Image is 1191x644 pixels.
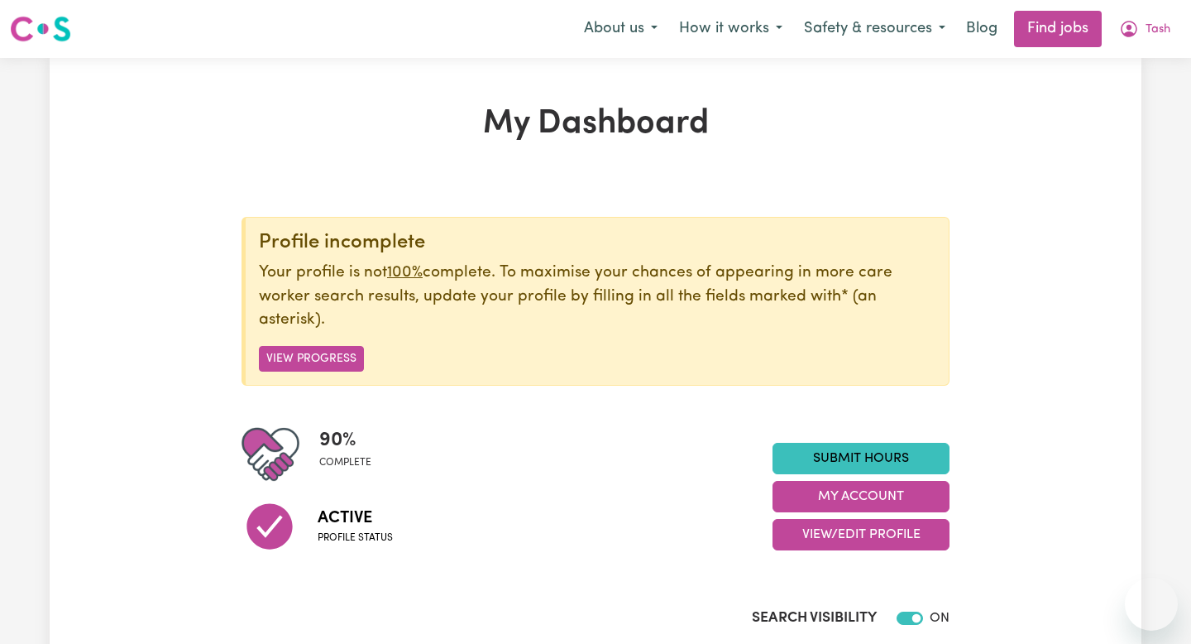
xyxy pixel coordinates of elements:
span: 90 % [319,425,371,455]
button: How it works [668,12,793,46]
a: Blog [956,11,1007,47]
u: 100% [387,265,423,281]
a: Find jobs [1014,11,1102,47]
a: Careseekers logo [10,10,71,48]
span: complete [319,455,371,470]
span: Active [318,506,393,531]
div: Profile completeness: 90% [319,425,385,483]
div: Profile incomplete [259,231,935,255]
p: Your profile is not complete. To maximise your chances of appearing in more care worker search re... [259,262,935,333]
a: Submit Hours [772,443,949,474]
button: Safety & resources [793,12,956,46]
span: Tash [1146,21,1170,39]
span: ON [930,612,949,625]
button: My Account [772,481,949,512]
label: Search Visibility [752,608,877,629]
h1: My Dashboard [242,104,949,144]
iframe: Button to launch messaging window [1125,578,1178,631]
button: About us [573,12,668,46]
img: Careseekers logo [10,14,71,44]
button: View Progress [259,346,364,372]
span: Profile status [318,531,393,545]
button: View/Edit Profile [772,519,949,550]
button: My Account [1108,12,1181,46]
